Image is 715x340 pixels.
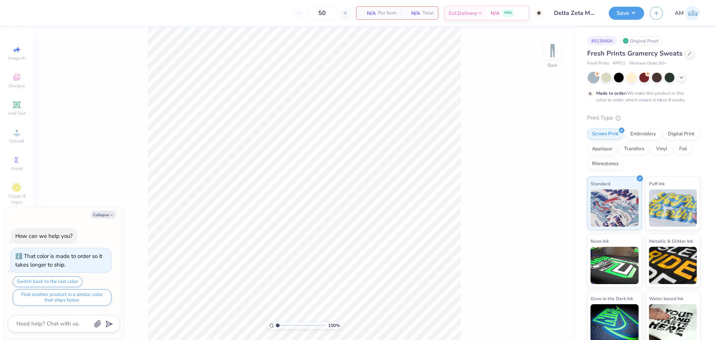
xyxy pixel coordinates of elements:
[548,6,603,21] input: Untitled Design
[15,252,102,268] div: That color is made to order so it takes longer to ship.
[504,10,512,16] span: FREE
[651,144,672,155] div: Vinyl
[548,62,557,69] div: Back
[587,114,700,122] div: Print Type
[587,60,609,67] span: Fresh Prints
[422,9,434,17] span: Total
[378,9,396,17] span: Per Item
[491,9,500,17] span: N/A
[13,289,111,306] button: Find another product in a similar color that ships faster
[13,276,82,287] button: Switch back to the last color
[91,211,116,218] button: Collapse
[590,180,610,188] span: Standard
[626,129,661,140] div: Embroidery
[590,247,639,284] img: Neon Ink
[663,129,699,140] div: Digital Print
[649,189,697,227] img: Puff Ink
[449,9,477,17] span: Est. Delivery
[9,138,24,144] span: Upload
[649,180,665,188] span: Puff Ink
[587,129,623,140] div: Screen Print
[308,6,337,20] input: – –
[596,90,627,96] strong: Made to order:
[686,6,700,21] img: Arvi Mikhail Parcero
[587,158,623,170] div: Rhinestones
[619,144,649,155] div: Transfers
[629,60,667,67] span: Minimum Order: 50 +
[590,189,639,227] img: Standard
[4,193,30,205] span: Clipart & logos
[8,110,26,116] span: Add Text
[609,7,644,20] button: Save
[649,237,693,245] span: Metallic & Glitter Ink
[674,144,692,155] div: Foil
[649,295,683,302] span: Water based Ink
[675,9,684,18] span: AM
[15,232,73,240] div: How can we help you?
[11,166,23,171] span: Greek
[596,90,688,103] div: We make this product in this color to order, which means it takes 8 weeks.
[587,144,617,155] div: Applique
[590,237,609,245] span: Neon Ink
[587,36,617,45] div: # 513940A
[9,83,25,89] span: Designs
[361,9,376,17] span: N/A
[590,295,633,302] span: Glow in the Dark Ink
[587,49,683,58] span: Fresh Prints Gramercy Sweats
[621,36,662,45] div: Original Proof
[328,322,340,329] span: 100 %
[405,9,420,17] span: N/A
[675,6,700,21] a: AM
[649,247,697,284] img: Metallic & Glitter Ink
[613,60,626,67] span: # FP21
[545,43,560,58] img: Back
[8,55,26,61] span: Image AI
